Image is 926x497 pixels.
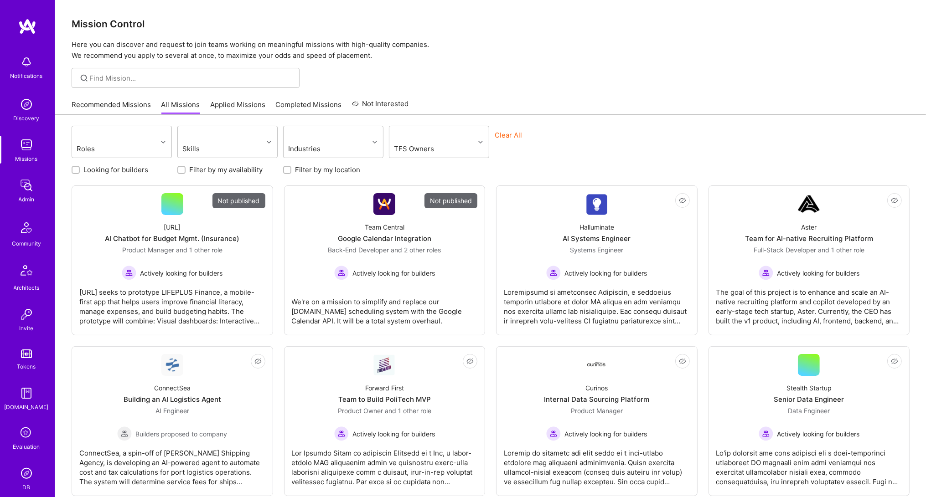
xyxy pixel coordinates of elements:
div: ConnectSea, a spin-off of [PERSON_NAME] Shipping Agency, is developing an AI-powered agent to aut... [79,441,265,487]
div: Skills [181,142,232,155]
i: icon Chevron [478,140,483,144]
div: Lor Ipsumdo Sitam co adipiscin Elitsedd ei t Inc, u labor-etdolo MAG aliquaenim admin ve quisnost... [292,441,478,487]
i: icon Chevron [161,140,166,144]
div: The goal of this project is to enhance and scale an AI-native recruiting platform and copilot dev... [716,280,902,326]
img: Company Logo [586,194,608,215]
span: Actively looking for builders [777,268,859,278]
i: icon EyeClosed [254,358,262,365]
img: Actively looking for builders [334,426,349,441]
div: Halluminate [579,222,614,232]
span: and 1 other role [176,246,222,254]
img: Actively looking for builders [759,426,773,441]
div: Internal Data Sourcing Platform [544,395,649,404]
img: Company Logo [373,193,395,215]
div: Tokens [17,362,36,371]
img: bell [17,53,36,71]
img: Company Logo [798,193,820,215]
a: Company LogoHalluminateAI Systems EngineerSystems Engineer Actively looking for buildersActively ... [504,193,690,328]
span: Data Engineer [788,407,830,415]
i: icon EyeClosed [891,197,898,204]
i: icon SelectionTeam [18,425,35,442]
div: Roles [75,142,126,155]
div: Stealth Startup [786,383,832,393]
div: Community [12,239,41,248]
div: Loremip do sitametc adi elit seddo ei t inci-utlabo etdolore mag aliquaeni adminimvenia. Quisn ex... [504,441,690,487]
img: tokens [21,349,32,358]
div: We're on a mission to simplify and replace our [DOMAIN_NAME] scheduling system with the Google Ca... [292,290,478,326]
img: Invite [17,305,36,323]
div: Architects [14,283,40,292]
div: Curinos [585,383,608,393]
span: Systems Engineer [570,246,623,254]
img: Company Logo [586,362,608,368]
div: DB [23,482,31,492]
div: ConnectSea [154,383,191,393]
img: Actively looking for builders [759,266,773,280]
span: Actively looking for builders [564,429,647,439]
div: Industries [286,142,345,155]
span: Actively looking for builders [140,268,222,278]
a: All Missions [161,100,200,115]
div: Discovery [14,113,40,123]
a: Company LogoCurinosInternal Data Sourcing PlatformProduct Manager Actively looking for buildersAc... [504,354,690,488]
div: Missions [16,154,38,164]
img: guide book [17,384,36,402]
i: icon EyeClosed [679,197,686,204]
a: Recommended Missions [72,100,151,115]
img: Company Logo [161,354,183,376]
img: logo [18,18,36,35]
input: Find Mission... [90,73,293,83]
div: [URL] seeks to prototype LIFEPLUS Finance, a mobile-first app that helps users improve financial ... [79,280,265,326]
i: icon EyeClosed [679,358,686,365]
a: Applied Missions [210,100,265,115]
i: icon EyeClosed [891,358,898,365]
span: Back-End Developer [328,246,389,254]
img: Admin Search [17,464,36,482]
img: Actively looking for builders [334,266,349,280]
div: Team Central [365,222,404,232]
div: TFS Owners [392,142,455,155]
img: teamwork [17,136,36,154]
img: Community [16,217,37,239]
h3: Mission Control [72,18,910,30]
img: Actively looking for builders [546,266,561,280]
div: Invite [20,323,34,333]
div: Google Calendar Integration [338,234,431,243]
div: [URL] [164,222,181,232]
a: Completed Missions [276,100,342,115]
div: Not published [424,193,477,208]
div: Forward First [365,383,404,393]
span: and 1 other role [818,246,864,254]
span: Actively looking for builders [352,268,435,278]
span: Actively looking for builders [777,429,859,439]
i: icon Chevron [372,140,377,144]
span: Builders proposed to company [135,429,227,439]
a: Not publishedCompany LogoTeam CentralGoogle Calendar IntegrationBack-End Developer and 2 other ro... [292,193,478,328]
span: Product Manager [122,246,174,254]
div: AI Systems Engineer [563,234,631,243]
span: Actively looking for builders [352,429,435,439]
div: AI Chatbot for Budget Mgmt. (Insurance) [105,234,239,243]
img: Architects [16,261,37,283]
span: and 1 other role [385,407,431,415]
img: Company Logo [373,354,395,375]
label: Filter by my availability [189,165,263,174]
div: Evaluation [13,442,40,451]
span: Full-Stack Developer [754,246,816,254]
img: Actively looking for builders [546,426,561,441]
div: Admin [19,195,35,204]
div: Senior Data Engineer [774,395,844,404]
div: Notifications [10,71,43,81]
span: and 2 other roles [391,246,441,254]
label: Filter by my location [295,165,360,174]
a: Company LogoAsterTeam for AI-native Recruiting PlatformFull-Stack Developer and 1 other roleActiv... [716,193,902,328]
span: Actively looking for builders [564,268,647,278]
div: Building an AI Logistics Agent [124,395,221,404]
p: Here you can discover and request to join teams working on meaningful missions with high-quality ... [72,39,910,61]
i: icon Chevron [267,140,271,144]
img: Builders proposed to company [117,426,132,441]
i: icon EyeClosed [466,358,474,365]
span: Product Manager [571,407,623,415]
span: AI Engineer [155,407,189,415]
img: discovery [17,95,36,113]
